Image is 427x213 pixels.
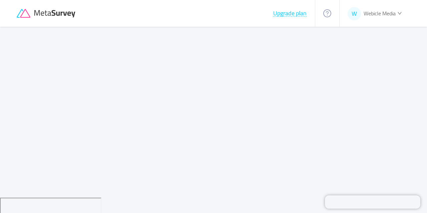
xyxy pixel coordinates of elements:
i: icon: down [397,11,402,15]
button: Upgrade plan [273,10,307,17]
i: icon: question-circle [323,9,331,17]
iframe: Chatra live chat [325,195,420,209]
span: W [352,7,357,20]
span: Webicle Media [364,8,396,18]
